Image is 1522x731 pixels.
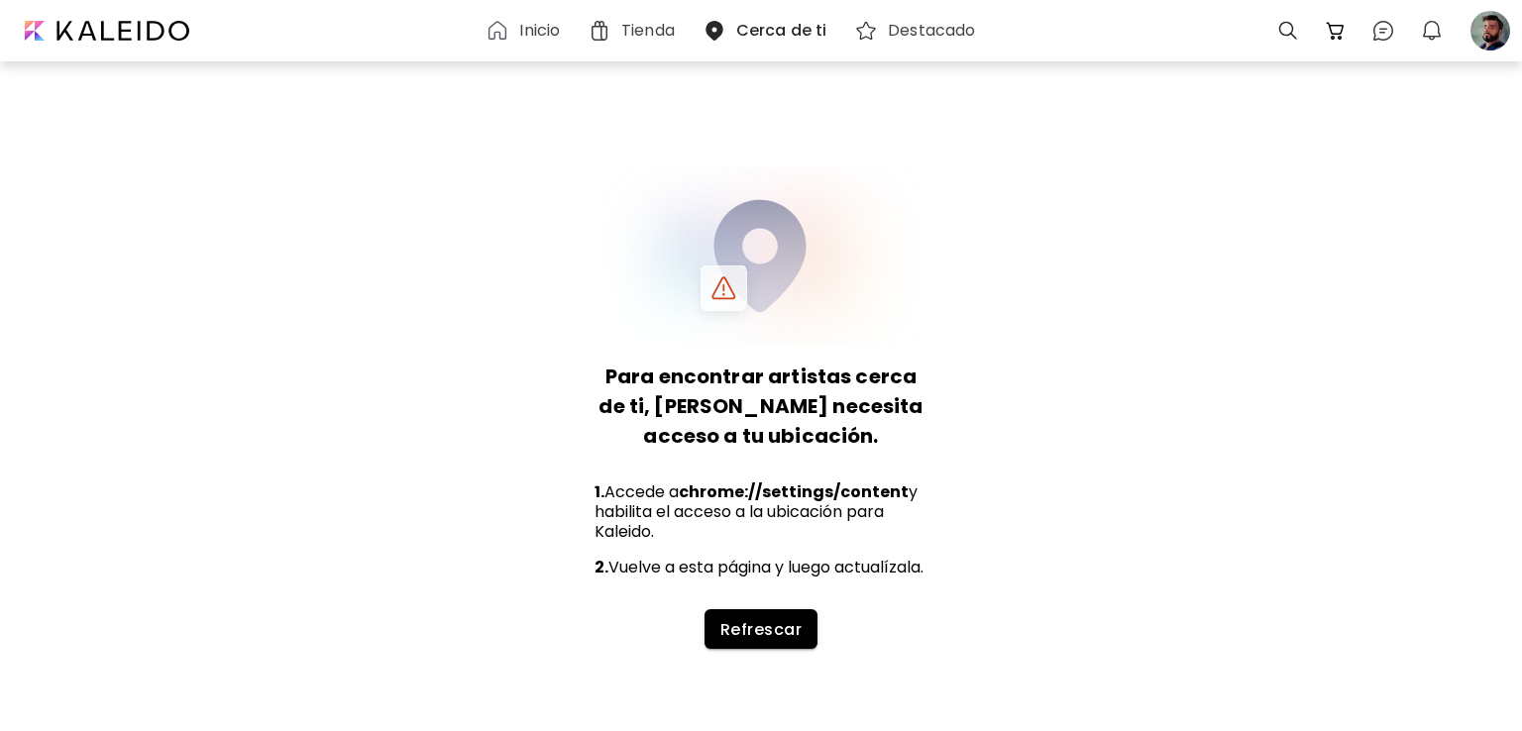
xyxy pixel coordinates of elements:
[595,558,927,577] h5: Vuelve a esta página y luego actualízala.
[519,23,560,39] h6: Inicio
[588,19,683,43] a: Tienda
[888,23,975,39] h6: Destacado
[1420,19,1444,43] img: bellIcon
[593,166,929,346] img: No Location Permission
[705,609,817,649] button: Refrescar
[621,23,675,39] h6: Tienda
[736,23,826,39] h6: Cerca de ti
[1371,19,1395,43] img: chatIcon
[595,362,927,451] h4: Para encontrar artistas cerca de ti, [PERSON_NAME] necesita acceso a tu ubicación.
[679,480,909,503] strong: chrome://settings/content
[595,480,604,503] strong: 1.
[1324,19,1348,43] img: cart
[703,19,834,43] a: Cerca de ti
[854,19,983,43] a: Destacado
[595,556,608,578] strong: 2.
[595,482,927,542] h5: Accede a y habilita el acceso a la ubicación para Kaleido.
[486,19,568,43] a: Inicio
[1415,14,1449,48] button: bellIcon
[720,619,802,640] span: Refrescar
